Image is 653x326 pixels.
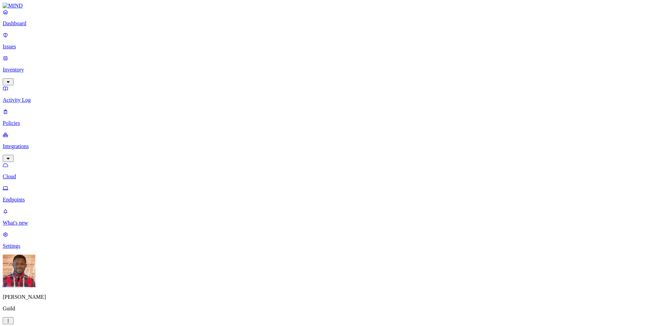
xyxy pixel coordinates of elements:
[3,97,650,103] p: Activity Log
[3,243,650,249] p: Settings
[3,231,650,249] a: Settings
[3,132,650,161] a: Integrations
[3,294,650,300] p: [PERSON_NAME]
[3,44,650,50] p: Issues
[3,32,650,50] a: Issues
[3,255,35,287] img: Charles Sawadogo
[3,306,650,312] p: Guild
[3,120,650,126] p: Policies
[3,109,650,126] a: Policies
[3,220,650,226] p: What's new
[3,174,650,180] p: Cloud
[3,208,650,226] a: What's new
[3,55,650,84] a: Inventory
[3,197,650,203] p: Endpoints
[3,3,23,9] img: MIND
[3,162,650,180] a: Cloud
[3,85,650,103] a: Activity Log
[3,20,650,27] p: Dashboard
[3,3,650,9] a: MIND
[3,67,650,73] p: Inventory
[3,185,650,203] a: Endpoints
[3,143,650,149] p: Integrations
[3,9,650,27] a: Dashboard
